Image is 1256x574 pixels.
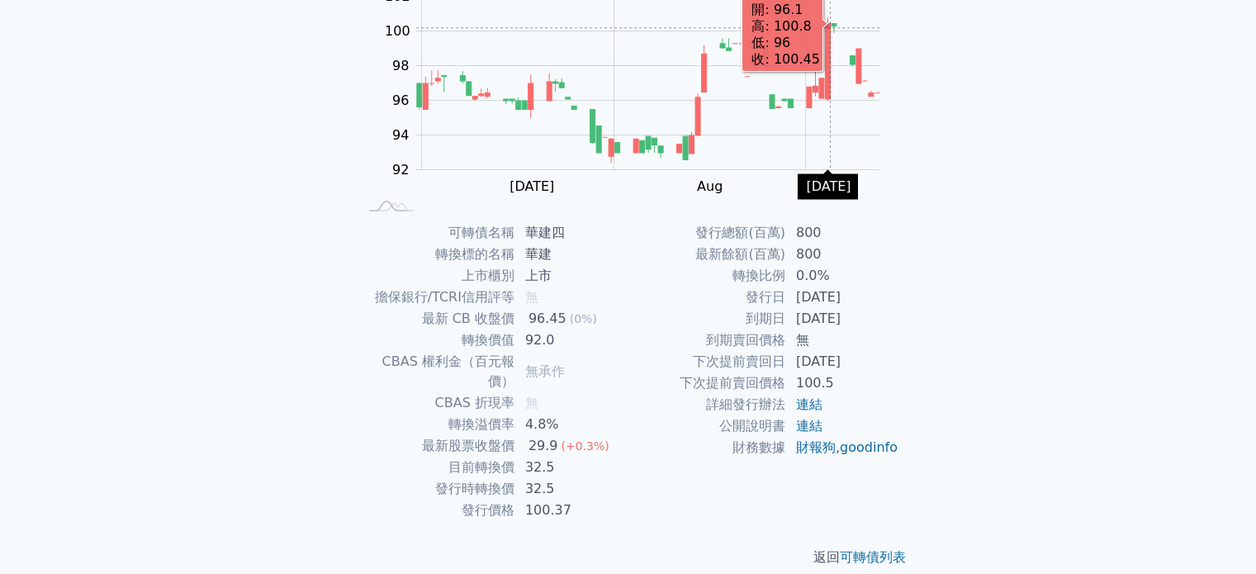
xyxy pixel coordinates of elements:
a: 財報狗 [796,439,836,455]
td: [DATE] [786,351,899,372]
td: 最新 CB 收盤價 [358,308,515,330]
td: 可轉債名稱 [358,222,515,244]
td: 0.0% [786,265,899,287]
td: , [786,437,899,458]
td: 轉換標的名稱 [358,244,515,265]
tspan: 92 [392,161,409,177]
td: 4.8% [515,414,628,435]
td: 下次提前賣回日 [628,351,786,372]
a: 連結 [796,396,822,412]
td: 32.5 [515,478,628,500]
div: 96.45 [525,309,570,329]
td: 最新餘額(百萬) [628,244,786,265]
div: 29.9 [525,436,562,456]
td: 上市 [515,265,628,287]
span: (+0.3%) [561,439,609,453]
td: 擔保銀行/TCRI信用評等 [358,287,515,308]
td: [DATE] [786,308,899,330]
td: 目前轉換價 [358,457,515,478]
td: 發行價格 [358,500,515,521]
td: CBAS 折現率 [358,392,515,414]
tspan: 100 [385,22,410,38]
span: 無 [525,289,538,305]
td: 800 [786,244,899,265]
a: goodinfo [840,439,898,455]
td: 最新股票收盤價 [358,435,515,457]
td: 下次提前賣回價格 [628,372,786,394]
td: 公開說明書 [628,415,786,437]
td: 發行日 [628,287,786,308]
td: 100.37 [515,500,628,521]
td: 上市櫃別 [358,265,515,287]
td: 轉換比例 [628,265,786,287]
td: 到期日 [628,308,786,330]
td: 無 [786,330,899,351]
td: 華建 [515,244,628,265]
td: 發行時轉換價 [358,478,515,500]
td: 發行總額(百萬) [628,222,786,244]
td: 轉換溢價率 [358,414,515,435]
g: Series [417,17,880,163]
tspan: [DATE] [510,178,554,193]
tspan: 98 [392,57,409,73]
span: 無承作 [525,363,565,379]
p: 返回 [338,548,919,567]
tspan: 96 [392,92,409,107]
td: 詳細發行辦法 [628,394,786,415]
td: 到期賣回價格 [628,330,786,351]
td: 財務數據 [628,437,786,458]
td: CBAS 權利金（百元報價） [358,351,515,392]
tspan: Aug [697,178,723,193]
td: 轉換價值 [358,330,515,351]
td: 100.5 [786,372,899,394]
a: 連結 [796,418,822,434]
span: 無 [525,395,538,410]
td: 92.0 [515,330,628,351]
span: (0%) [570,312,597,325]
tspan: 94 [392,126,409,142]
td: 800 [786,222,899,244]
td: [DATE] [786,287,899,308]
td: 華建四 [515,222,628,244]
a: 可轉債列表 [840,549,906,565]
td: 32.5 [515,457,628,478]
